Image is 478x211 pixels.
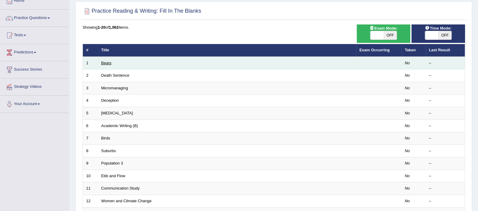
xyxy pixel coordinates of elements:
td: 9 [83,157,98,170]
em: No [405,149,410,153]
td: 7 [83,132,98,145]
div: – [429,73,462,78]
span: Time Mode: [423,25,454,31]
em: No [405,199,410,203]
em: No [405,161,410,165]
a: Deception [101,98,119,103]
th: Taken [402,44,426,57]
a: Strategy Videos [0,78,69,94]
div: – [429,161,462,166]
td: 6 [83,120,98,132]
a: Your Account [0,96,69,111]
em: No [405,61,410,65]
a: Suburbs [101,149,116,153]
td: 5 [83,107,98,120]
a: [MEDICAL_DATA] [101,111,133,115]
span: OFF [438,31,452,40]
em: No [405,111,410,115]
div: – [429,186,462,191]
a: Practice Questions [0,10,69,25]
h2: Practice Reading & Writing: Fill In The Blanks [83,7,201,16]
div: – [429,98,462,104]
em: No [405,174,410,178]
a: Success Stories [0,61,69,76]
em: No [405,98,410,103]
a: Bears [101,61,112,65]
a: Tests [0,27,69,42]
th: Title [98,44,356,57]
div: – [429,198,462,204]
a: Communication Study [101,186,140,190]
div: – [429,85,462,91]
td: 4 [83,94,98,107]
a: Women and Climate Change [101,199,152,203]
a: Exam Occurring [359,48,390,52]
span: Exam Mode: [367,25,400,31]
span: OFF [384,31,397,40]
th: Last Result [426,44,465,57]
b: 1-20 [98,25,106,30]
th: # [83,44,98,57]
em: No [405,186,410,190]
td: 8 [83,145,98,157]
div: – [429,123,462,129]
td: 2 [83,69,98,82]
b: 1,062 [109,25,119,30]
a: Academic Writing (B) [101,123,138,128]
div: – [429,148,462,154]
div: – [429,110,462,116]
a: Death Sentence [101,73,129,78]
em: No [405,136,410,140]
a: Predictions [0,44,69,59]
div: – [429,60,462,66]
td: 12 [83,195,98,207]
div: Show exams occurring in exams [357,24,410,43]
a: Population 3 [101,161,123,165]
a: Micromanaging [101,86,128,90]
td: 3 [83,82,98,94]
em: No [405,73,410,78]
td: 10 [83,170,98,182]
em: No [405,86,410,90]
a: Birds [101,136,110,140]
td: 1 [83,57,98,69]
td: 11 [83,182,98,195]
div: – [429,136,462,141]
div: – [429,173,462,179]
em: No [405,123,410,128]
a: Ebb and Flow [101,174,125,178]
div: Showing of items. [83,24,465,30]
